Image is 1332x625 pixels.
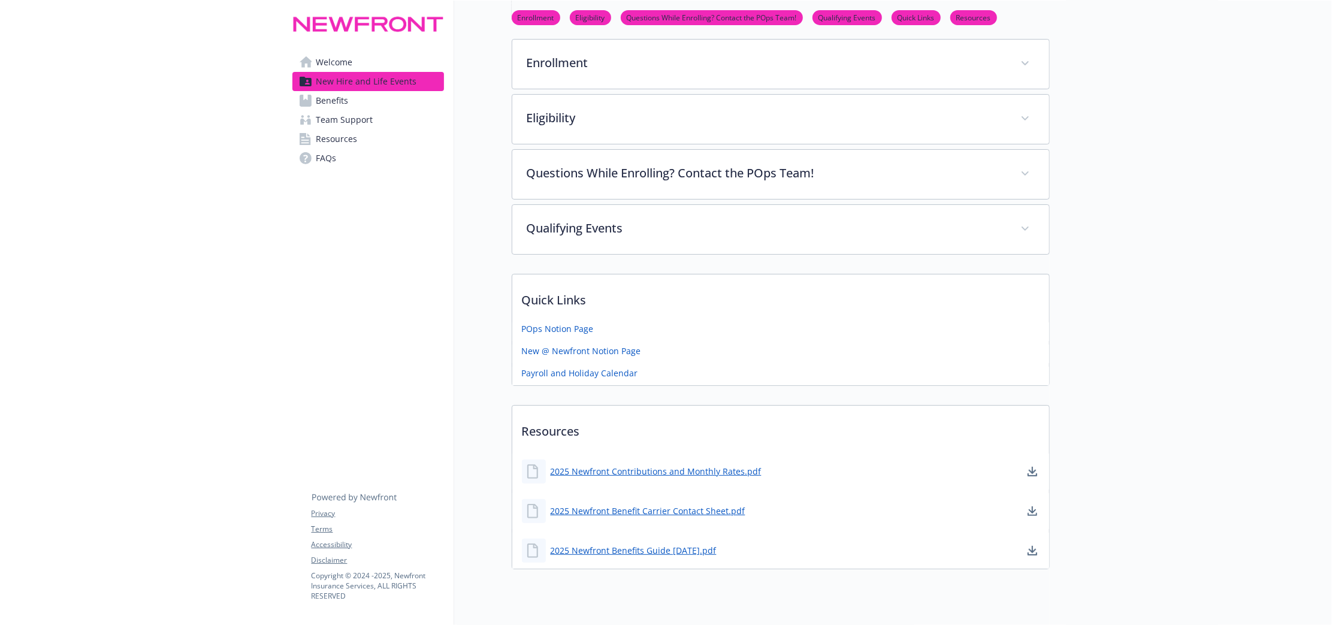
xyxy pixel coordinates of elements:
a: Eligibility [570,11,611,23]
a: Disclaimer [312,555,443,566]
a: New Hire and Life Events [292,72,444,91]
a: 2025 Newfront Contributions and Monthly Rates.pdf [551,465,762,478]
a: Resources [292,129,444,149]
a: Benefits [292,91,444,110]
div: Eligibility [512,95,1049,144]
a: 2025 Newfront Benefits Guide [DATE].pdf [551,544,717,557]
a: download document [1025,464,1040,479]
div: Enrollment [512,40,1049,89]
a: Team Support [292,110,444,129]
a: Terms [312,524,443,535]
a: FAQs [292,149,444,168]
a: Qualifying Events [813,11,882,23]
a: Quick Links [892,11,941,23]
a: POps Notion Page [522,322,594,335]
span: Welcome [316,53,353,72]
a: Resources [950,11,997,23]
p: Qualifying Events [527,219,1006,237]
a: New @ Newfront Notion Page [522,345,641,357]
p: Copyright © 2024 - 2025 , Newfront Insurance Services, ALL RIGHTS RESERVED [312,570,443,601]
p: Eligibility [527,109,1006,127]
span: Team Support [316,110,373,129]
p: Enrollment [527,54,1006,72]
a: download document [1025,504,1040,518]
a: 2025 Newfront Benefit Carrier Contact Sheet.pdf [551,505,745,517]
a: Welcome [292,53,444,72]
p: Questions While Enrolling? Contact the POps Team! [527,164,1006,182]
span: New Hire and Life Events [316,72,417,91]
a: Accessibility [312,539,443,550]
a: Enrollment [512,11,560,23]
span: FAQs [316,149,337,168]
a: Questions While Enrolling? Contact the POps Team! [621,11,803,23]
p: Resources [512,406,1049,450]
div: Qualifying Events [512,205,1049,254]
a: Payroll and Holiday Calendar [522,367,638,379]
div: Questions While Enrolling? Contact the POps Team! [512,150,1049,199]
span: Resources [316,129,358,149]
span: Benefits [316,91,349,110]
p: Quick Links [512,274,1049,319]
a: download document [1025,544,1040,558]
a: Privacy [312,508,443,519]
